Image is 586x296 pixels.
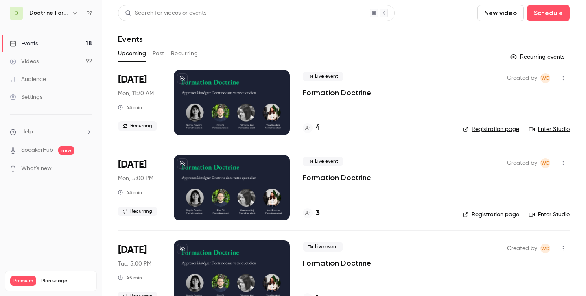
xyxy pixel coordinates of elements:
[303,88,371,98] a: Formation Doctrine
[82,165,92,172] iframe: Noticeable Trigger
[10,57,39,65] div: Videos
[118,207,157,216] span: Recurring
[463,211,519,219] a: Registration page
[10,93,42,101] div: Settings
[477,5,524,21] button: New video
[118,70,161,135] div: Sep 8 Mon, 11:30 AM (Europe/Paris)
[118,104,142,111] div: 45 min
[10,276,36,286] span: Premium
[303,173,371,183] a: Formation Doctrine
[463,125,519,133] a: Registration page
[58,146,74,155] span: new
[540,244,550,253] span: Webinar Doctrine
[10,75,46,83] div: Audience
[316,208,320,219] h4: 3
[303,122,320,133] a: 4
[118,121,157,131] span: Recurring
[303,258,371,268] a: Formation Doctrine
[21,146,53,155] a: SpeakerHub
[507,244,537,253] span: Created by
[21,128,33,136] span: Help
[118,174,153,183] span: Mon, 5:00 PM
[507,73,537,83] span: Created by
[171,47,198,60] button: Recurring
[10,39,38,48] div: Events
[507,158,537,168] span: Created by
[125,9,206,17] div: Search for videos or events
[153,47,164,60] button: Past
[316,122,320,133] h4: 4
[118,89,154,98] span: Mon, 11:30 AM
[303,157,343,166] span: Live event
[10,128,92,136] li: help-dropdown-opener
[303,208,320,219] a: 3
[118,189,142,196] div: 45 min
[14,9,18,17] span: D
[529,125,570,133] a: Enter Studio
[303,242,343,252] span: Live event
[118,158,147,171] span: [DATE]
[118,244,147,257] span: [DATE]
[118,260,151,268] span: Tue, 5:00 PM
[541,244,550,253] span: WD
[303,72,343,81] span: Live event
[540,158,550,168] span: Webinar Doctrine
[118,34,143,44] h1: Events
[529,211,570,219] a: Enter Studio
[541,73,550,83] span: WD
[507,50,570,63] button: Recurring events
[29,9,68,17] h6: Doctrine Formation Avocats
[118,73,147,86] span: [DATE]
[118,274,142,281] div: 45 min
[527,5,570,21] button: Schedule
[540,73,550,83] span: Webinar Doctrine
[41,278,92,284] span: Plan usage
[118,155,161,220] div: Sep 8 Mon, 5:00 PM (Europe/Paris)
[541,158,550,168] span: WD
[118,47,146,60] button: Upcoming
[21,164,52,173] span: What's new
